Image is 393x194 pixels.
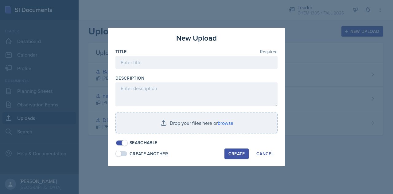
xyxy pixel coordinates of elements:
[176,33,217,44] h3: New Upload
[228,151,245,156] div: Create
[115,49,127,55] label: Title
[224,148,249,159] button: Create
[260,49,278,54] span: Required
[115,75,145,81] label: Description
[256,151,274,156] div: Cancel
[130,140,158,146] div: Searchable
[130,151,168,157] div: Create Another
[252,148,278,159] button: Cancel
[115,56,278,69] input: Enter title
